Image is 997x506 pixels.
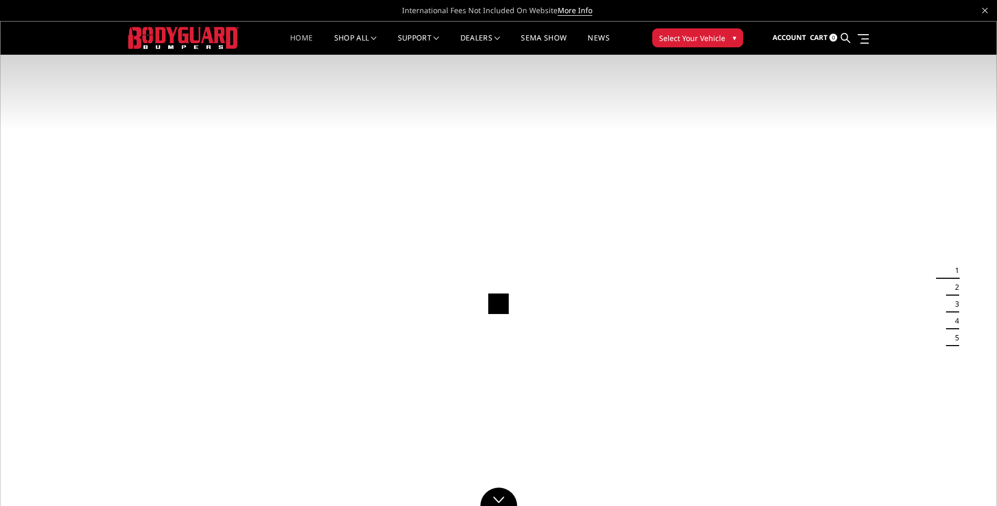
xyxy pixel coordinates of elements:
button: Select Your Vehicle [652,28,743,47]
a: Account [773,24,806,52]
a: Cart 0 [810,24,837,52]
span: 0 [829,34,837,42]
button: 2 of 5 [949,279,959,296]
a: News [588,34,609,55]
a: shop all [334,34,377,55]
a: More Info [558,5,592,16]
button: 1 of 5 [949,262,959,279]
a: Support [398,34,439,55]
a: Click to Down [480,488,517,506]
a: Dealers [460,34,500,55]
span: Account [773,33,806,42]
span: ▾ [733,32,736,43]
button: 4 of 5 [949,312,959,329]
img: BODYGUARD BUMPERS [128,27,239,48]
a: Home [290,34,313,55]
span: Cart [810,33,828,42]
button: 5 of 5 [949,329,959,346]
span: Select Your Vehicle [659,33,725,44]
a: SEMA Show [521,34,567,55]
button: 3 of 5 [949,296,959,312]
